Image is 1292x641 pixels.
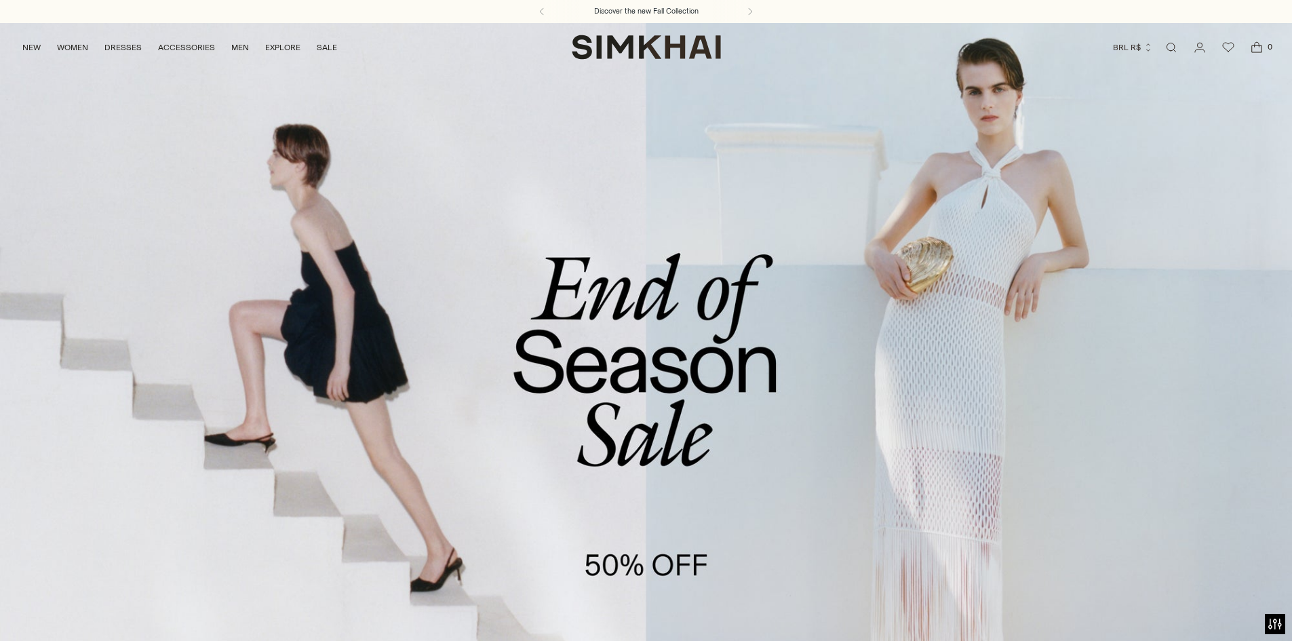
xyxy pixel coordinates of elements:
[158,33,215,62] a: ACCESSORIES
[1113,33,1153,62] button: BRL R$
[1243,34,1270,61] a: Open cart modal
[1186,34,1213,61] a: Go to the account page
[572,34,721,60] a: SIMKHAI
[1215,34,1242,61] a: Wishlist
[265,33,300,62] a: EXPLORE
[1158,34,1185,61] a: Open search modal
[231,33,249,62] a: MEN
[317,33,337,62] a: SALE
[1264,41,1276,53] span: 0
[57,33,88,62] a: WOMEN
[104,33,142,62] a: DRESSES
[594,6,699,17] a: Discover the new Fall Collection
[22,33,41,62] a: NEW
